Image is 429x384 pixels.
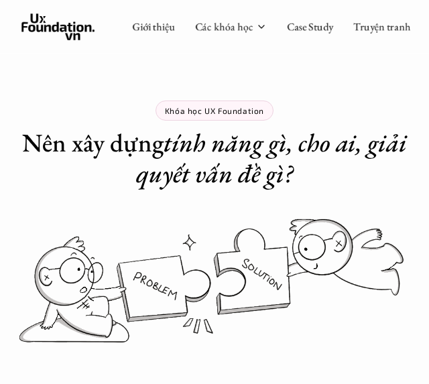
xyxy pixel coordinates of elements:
[20,127,409,188] h1: Nên xây dựng
[136,126,412,190] em: tính năng gì, cho ai, giải quyết vấn đề gì?
[165,106,264,115] p: Khóa học UX Foundation
[195,19,253,34] a: Các khóa học
[287,19,333,34] a: Case Study
[132,19,175,34] a: Giới thiệu
[353,19,411,34] a: Truyện tranh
